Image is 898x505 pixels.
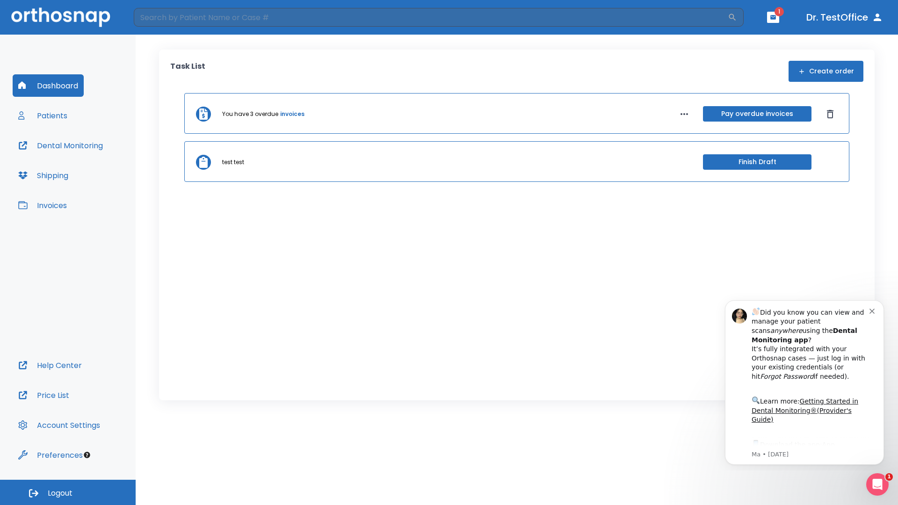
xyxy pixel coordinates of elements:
[711,292,898,470] iframe: Intercom notifications message
[885,473,893,481] span: 1
[280,110,304,118] a: invoices
[134,8,728,27] input: Search by Patient Name or Case #
[13,194,72,216] button: Invoices
[803,9,887,26] button: Dr. TestOffice
[703,106,811,122] button: Pay overdue invoices
[13,74,84,97] button: Dashboard
[83,451,91,459] div: Tooltip anchor
[41,149,124,166] a: App Store
[13,134,109,157] button: Dental Monitoring
[41,159,159,167] p: Message from Ma, sent 4w ago
[13,354,87,376] button: Help Center
[775,7,784,16] span: 1
[13,104,73,127] button: Patients
[13,384,75,406] button: Price List
[11,7,110,27] img: Orthosnap
[159,14,166,22] button: Dismiss notification
[13,444,88,466] button: Preferences
[823,107,838,122] button: Dismiss
[222,110,278,118] p: You have 3 overdue
[703,154,811,170] button: Finish Draft
[866,473,889,496] iframe: Intercom live chat
[789,61,863,82] button: Create order
[41,147,159,195] div: Download the app: | ​ Let us know if you need help getting started!
[222,158,244,166] p: test test
[48,488,72,498] span: Logout
[13,164,74,187] button: Shipping
[13,414,106,436] button: Account Settings
[170,61,205,82] p: Task List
